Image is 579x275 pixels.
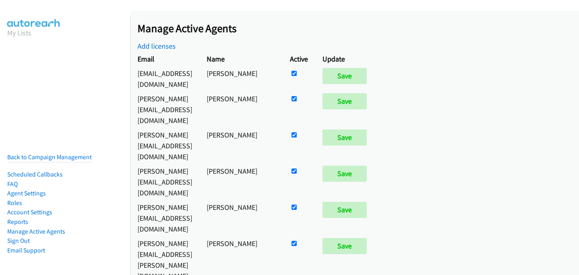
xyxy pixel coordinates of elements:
iframe: Resource Center [556,105,579,169]
iframe: Checklist [511,240,573,269]
input: Save [322,129,367,146]
input: Save [322,202,367,218]
th: Email [130,51,199,66]
a: My Lists [7,28,31,37]
td: [PERSON_NAME][EMAIL_ADDRESS][DOMAIN_NAME] [130,127,199,164]
td: [PERSON_NAME][EMAIL_ADDRESS][DOMAIN_NAME] [130,164,199,200]
input: Save [322,68,367,84]
th: Name [199,51,283,66]
a: Email Support [7,246,45,254]
td: [PERSON_NAME] [199,164,283,200]
a: Manage Active Agents [7,228,65,235]
td: [PERSON_NAME][EMAIL_ADDRESS][DOMAIN_NAME] [130,91,199,127]
a: Account Settings [7,208,52,216]
td: [PERSON_NAME] [199,91,283,127]
td: [EMAIL_ADDRESS][DOMAIN_NAME] [130,66,199,91]
a: Back to Campaign Management [7,153,92,161]
a: Agent Settings [7,189,46,197]
a: FAQ [7,180,18,188]
a: Roles [7,199,22,207]
td: [PERSON_NAME] [199,66,283,91]
td: [PERSON_NAME][EMAIL_ADDRESS][DOMAIN_NAME] [130,200,199,236]
a: Add licenses [138,41,176,51]
th: Update [315,51,378,66]
th: Active [283,51,315,66]
input: Save [322,238,367,254]
a: Reports [7,218,28,226]
h2: Manage Active Agents [138,22,579,35]
a: Sign Out [7,237,30,244]
input: Save [322,93,367,109]
input: Save [322,166,367,182]
td: [PERSON_NAME] [199,200,283,236]
td: [PERSON_NAME] [199,127,283,164]
a: Scheduled Callbacks [7,170,63,178]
